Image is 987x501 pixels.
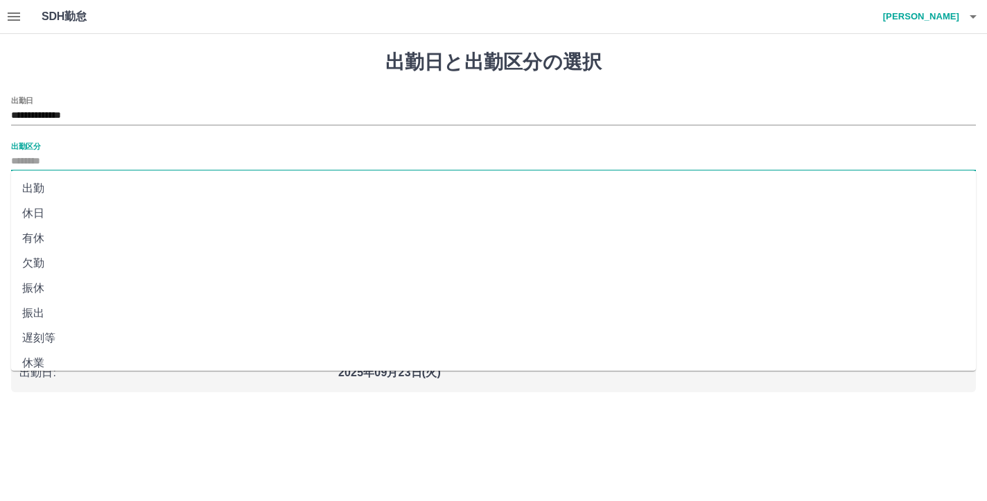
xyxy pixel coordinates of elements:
[11,301,976,326] li: 振出
[11,176,976,201] li: 出勤
[11,201,976,226] li: 休日
[11,251,976,276] li: 欠勤
[11,326,976,351] li: 遅刻等
[338,367,441,378] b: 2025年09月23日(火)
[11,276,976,301] li: 振休
[11,141,40,151] label: 出勤区分
[19,364,330,381] p: 出勤日 :
[11,51,976,74] h1: 出勤日と出勤区分の選択
[11,226,976,251] li: 有休
[11,95,33,105] label: 出勤日
[11,351,976,376] li: 休業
